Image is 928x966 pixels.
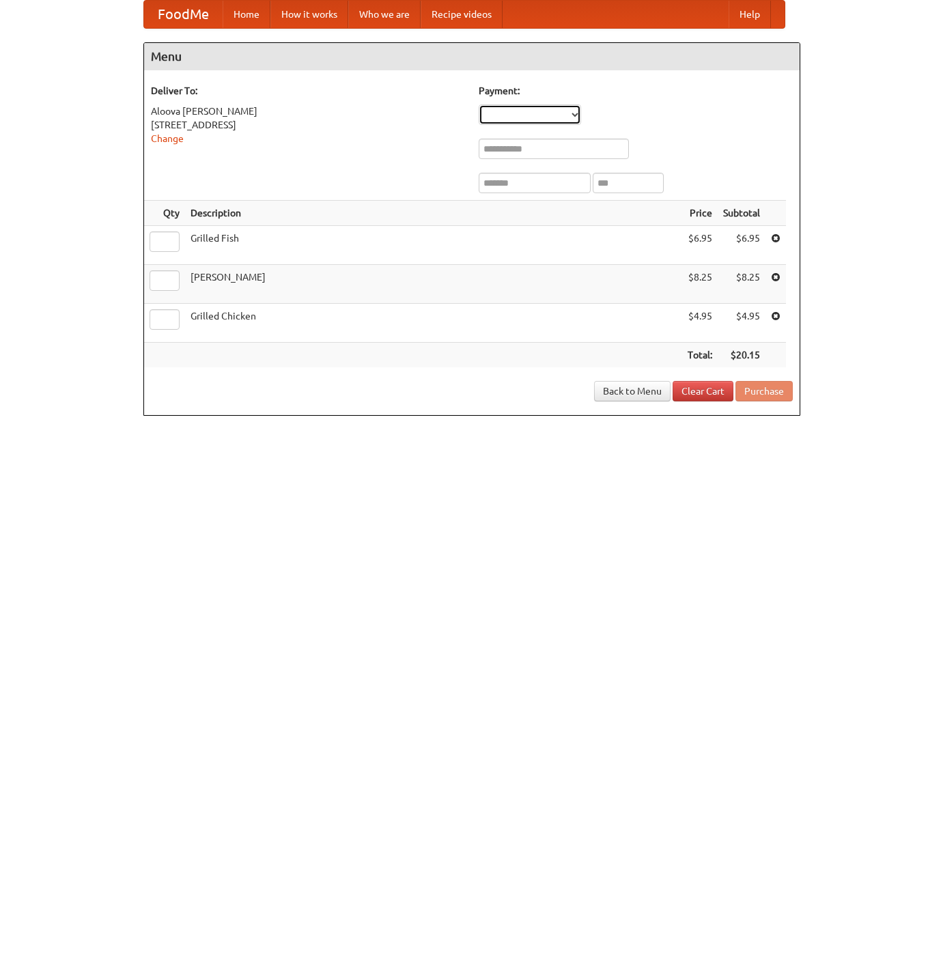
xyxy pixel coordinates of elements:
a: How it works [270,1,348,28]
a: Clear Cart [673,381,733,401]
th: Price [682,201,718,226]
button: Purchase [735,381,793,401]
h4: Menu [144,43,800,70]
td: $4.95 [682,304,718,343]
div: Aloova [PERSON_NAME] [151,104,465,118]
a: Back to Menu [594,381,671,401]
a: Change [151,133,184,144]
a: Who we are [348,1,421,28]
h5: Payment: [479,84,793,98]
td: $6.95 [718,226,765,265]
div: [STREET_ADDRESS] [151,118,465,132]
th: Description [185,201,682,226]
td: $8.25 [682,265,718,304]
a: Recipe videos [421,1,503,28]
td: $8.25 [718,265,765,304]
a: Home [223,1,270,28]
th: $20.15 [718,343,765,368]
th: Subtotal [718,201,765,226]
td: $6.95 [682,226,718,265]
a: Help [729,1,771,28]
a: FoodMe [144,1,223,28]
th: Total: [682,343,718,368]
h5: Deliver To: [151,84,465,98]
td: Grilled Chicken [185,304,682,343]
th: Qty [144,201,185,226]
td: $4.95 [718,304,765,343]
td: [PERSON_NAME] [185,265,682,304]
td: Grilled Fish [185,226,682,265]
